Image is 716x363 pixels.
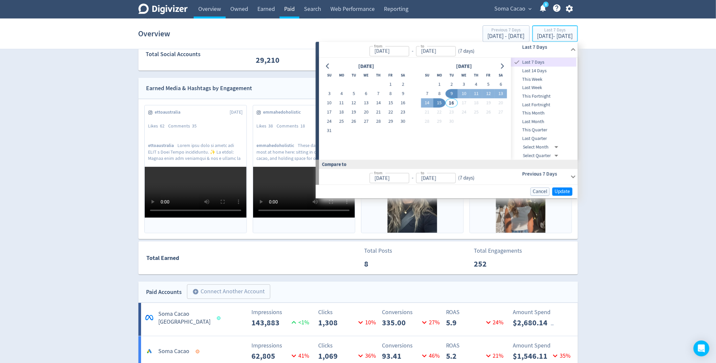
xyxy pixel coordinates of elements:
[470,89,482,98] button: 11
[522,43,568,51] h6: Last 7 Days
[513,350,551,362] p: $1,546.11
[495,98,507,108] button: 20
[522,170,568,178] h6: Previous 7 Days
[182,285,270,299] a: Connect Another Account
[446,89,458,98] button: 9
[348,117,360,126] button: 26
[138,303,578,336] a: *Soma Cacao [GEOGRAPHIC_DATA]Impressions143,883<1%Clicks1,30810%Conversions335.0027%ROAS5.924%Amo...
[323,126,335,135] button: 31
[382,308,442,317] p: Conversions
[533,189,547,194] span: Cancel
[397,117,409,126] button: 30
[335,98,348,108] button: 11
[169,123,201,129] div: Comments
[251,350,289,362] p: 62,805
[372,71,385,80] th: Thursday
[360,98,372,108] button: 13
[433,117,445,126] button: 29
[253,105,355,233] a: emmahedoholistic[DATE]Likes38Comments18emmahedoholisticThese days my heart feels most at home her...
[372,89,385,98] button: 7
[385,80,397,89] button: 1
[511,67,577,75] span: Last 14 Days
[521,59,577,66] span: Last 7 Days
[196,350,201,353] span: Data last synced: 14 Sep 2025, 4:01pm (AEST)
[356,351,376,360] p: 36 %
[482,71,495,80] th: Friday
[385,89,397,98] button: 8
[397,71,409,80] th: Saturday
[257,142,351,161] p: These days my heart feels most at home here: sitting in circle, sharing cacao, and holding space ...
[335,89,348,98] button: 4
[446,71,458,80] th: Tuesday
[323,98,335,108] button: 10
[319,169,578,185] div: from-to(7 days)Previous 7 Days
[488,28,525,33] div: Previous 7 Days
[421,117,433,126] button: 28
[318,308,378,317] p: Clicks
[551,319,554,326] span: _
[421,89,433,98] button: 7
[316,160,578,169] div: Compare to
[492,4,534,14] button: Soma Cacao
[497,61,507,71] button: Go to next month
[263,109,305,116] span: emmahedoholistic
[397,89,409,98] button: 9
[374,43,382,49] label: from
[454,62,474,71] div: [DATE]
[484,351,504,360] p: 21 %
[251,341,311,350] p: Impressions
[484,318,504,327] p: 24 %
[385,98,397,108] button: 15
[160,123,165,129] span: 62
[513,308,573,317] p: Amount Spend
[446,341,506,350] p: ROAS
[230,109,243,116] span: [DATE]
[495,80,507,89] button: 6
[527,6,533,12] span: expand_more
[348,89,360,98] button: 5
[421,43,424,49] label: to
[482,98,495,108] button: 19
[433,80,445,89] button: 1
[511,126,577,134] div: This Quarter
[374,170,382,176] label: from
[372,117,385,126] button: 28
[251,308,311,317] p: Impressions
[409,174,416,182] div: -
[146,50,251,59] div: Total Social Accounts
[552,188,573,196] button: Update
[159,310,211,326] h5: Soma Cacao [GEOGRAPHIC_DATA]
[483,25,530,42] button: Previous 7 Days[DATE] - [DATE]
[138,23,170,44] h1: Overview
[251,317,289,329] p: 143,883
[319,42,578,58] div: from-to(7 days)Last 7 Days
[446,108,458,117] button: 23
[495,4,526,14] span: Soma Cacao
[187,284,270,299] button: Connect Another Account
[474,258,512,270] p: 252
[348,71,360,80] th: Tuesday
[458,80,470,89] button: 3
[155,109,184,116] span: ettoaustralia
[551,351,571,360] p: 35 %
[495,89,507,98] button: 13
[421,71,433,80] th: Sunday
[348,108,360,117] button: 19
[323,108,335,117] button: 17
[694,341,709,356] div: Open Intercom Messenger
[193,288,199,295] span: add_circle
[335,117,348,126] button: 25
[146,84,252,93] div: Earned Media & Hashtags by Engagement
[523,143,561,151] div: Select Month
[511,134,577,143] div: Last Quarter
[145,105,246,233] a: ettoaustralia[DATE]Likes62Comments35ettoaustraliaLorem ipsu dolo si ametc adi ELIT s Doei Tempo i...
[385,108,397,117] button: 22
[385,71,397,80] th: Friday
[456,47,477,55] div: ( 7 days )
[269,123,273,129] span: 38
[139,253,358,263] div: Total Earned
[523,151,561,160] div: Select Quarter
[511,101,577,108] span: Last Fortnight
[360,89,372,98] button: 6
